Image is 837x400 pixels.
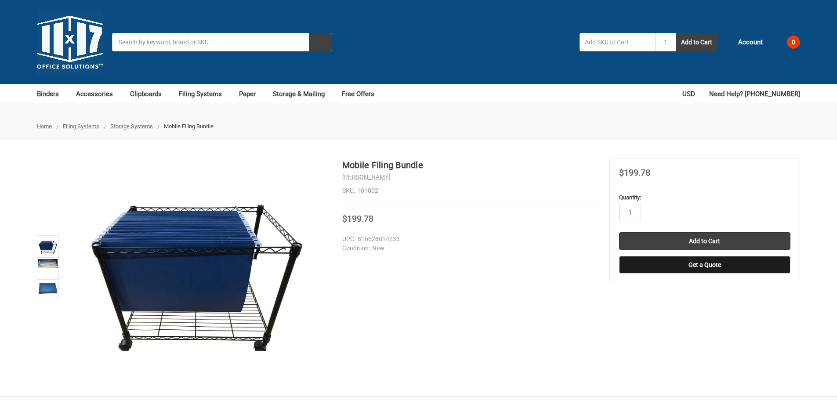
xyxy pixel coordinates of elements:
[619,193,790,202] label: Quantity:
[619,167,650,178] span: $199.78
[112,33,332,51] input: Search by keyword, brand or SKU
[619,256,790,274] button: Get a Quote
[342,186,595,195] dd: 101002
[63,123,99,130] a: Filing Systems
[676,33,717,51] button: Add to Cart
[342,84,374,104] a: Free Offers
[787,36,800,49] span: 0
[342,234,591,244] dd: 816628014233
[726,31,763,54] a: Account
[87,159,307,378] img: Mobile Filing Bundle
[342,234,355,244] dt: UPC:
[37,9,103,75] img: 11x17.com
[273,84,333,104] a: Storage & Mailing
[342,213,373,224] span: $199.78
[38,281,58,295] img: Mobile Filing Bundle
[772,31,800,54] a: 0
[738,37,763,47] span: Account
[342,159,595,172] h1: Mobile Filing Bundle
[682,84,700,104] a: USD
[342,186,355,195] dt: SKU:
[38,259,58,268] img: Mobile Filing Bundle
[37,123,52,130] a: Home
[580,33,655,51] input: Add SKU to Cart
[342,244,591,253] dd: New
[110,123,153,130] a: Storage Systems
[130,84,170,104] a: Clipboards
[179,84,230,104] a: Filing Systems
[239,84,264,104] a: Paper
[38,237,58,256] img: Mobile Filing Bundle
[37,84,67,104] a: Binders
[76,84,121,104] a: Accessories
[164,123,214,130] span: Mobile Filing Bundle
[342,244,370,253] dt: Condition:
[619,232,790,250] input: Add to Cart
[709,84,800,104] a: Need Help? [PHONE_NUMBER]
[342,173,391,180] a: [PERSON_NAME]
